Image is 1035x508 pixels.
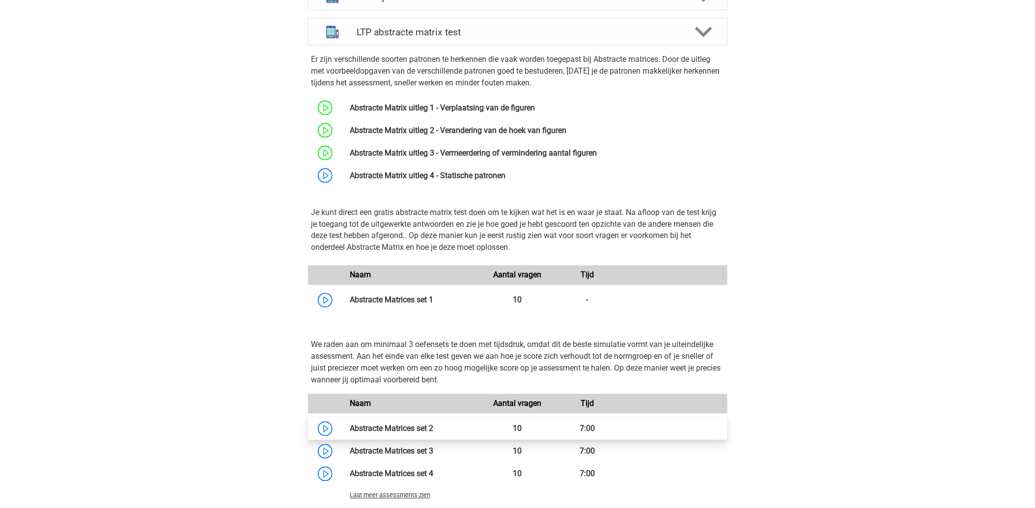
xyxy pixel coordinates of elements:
a: abstracte matrices LTP abstracte matrix test [304,18,732,46]
span: Laat meer assessments zien [350,492,431,499]
p: Er zijn verschillende soorten patronen te herkennen die vaak worden toegepast bij Abstracte matri... [311,53,724,89]
div: Aantal vragen [482,269,552,281]
div: Naam [343,398,483,410]
div: Aantal vragen [482,398,552,410]
p: We raden aan om minimaal 3 oefensets te doen met tijdsdruk, omdat dit de beste simulatie vormt va... [311,339,724,386]
div: Naam [343,269,483,281]
div: Abstracte Matrices set 4 [343,468,483,480]
div: Abstracte Matrices set 2 [343,423,483,435]
div: Abstracte Matrices set 1 [343,294,483,306]
div: Abstracte Matrix uitleg 2 - Verandering van de hoek van figuren [343,125,727,136]
div: Abstracte Matrix uitleg 3 - Vermeerdering of vermindering aantal figuren [343,147,727,159]
h4: LTP abstracte matrix test [357,27,678,38]
div: Tijd [553,269,622,281]
img: abstracte matrices [320,19,345,45]
div: Tijd [553,398,622,410]
div: Abstracte Matrix uitleg 4 - Statische patronen [343,170,727,182]
p: Je kunt direct een gratis abstracte matrix test doen om te kijken wat het is en waar je staat. Na... [311,207,724,254]
div: Abstracte Matrices set 3 [343,446,483,457]
div: Abstracte Matrix uitleg 1 - Verplaatsing van de figuren [343,102,727,114]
